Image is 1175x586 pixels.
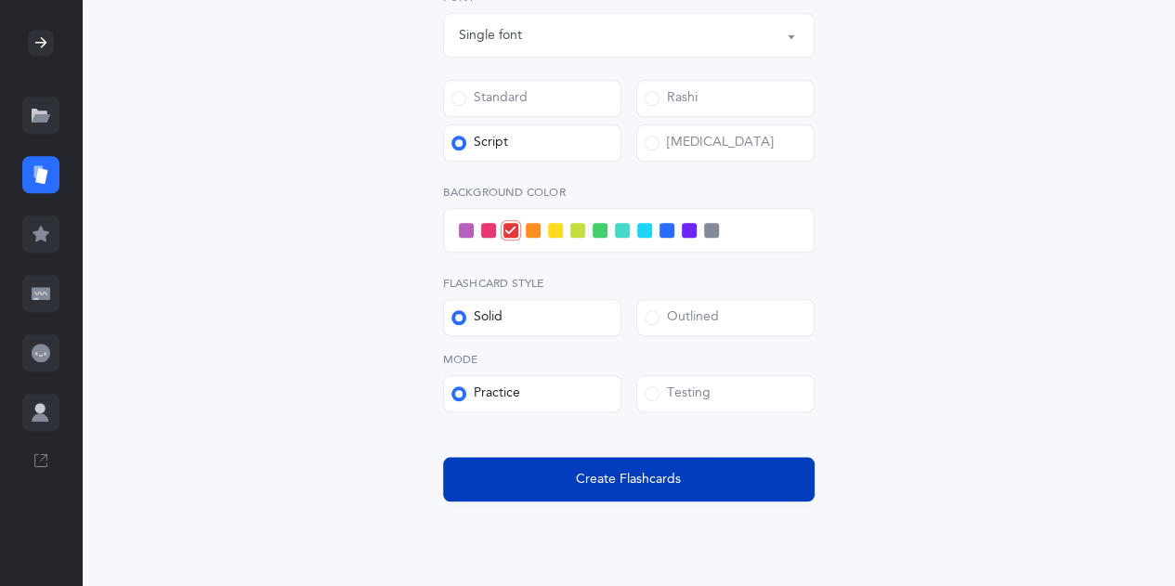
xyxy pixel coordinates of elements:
div: Testing [645,384,711,403]
label: Background color [443,184,815,201]
div: Solid [451,308,503,327]
div: Practice [451,384,520,403]
div: Standard [451,89,528,108]
label: Mode [443,351,815,368]
button: Create Flashcards [443,457,815,501]
label: Flashcard Style [443,275,815,292]
div: Rashi [645,89,698,108]
div: Outlined [645,308,719,327]
div: [MEDICAL_DATA] [645,134,774,152]
span: Create Flashcards [576,470,681,489]
div: Single font [459,26,522,46]
div: Script [451,134,508,152]
button: Single font [443,13,815,58]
